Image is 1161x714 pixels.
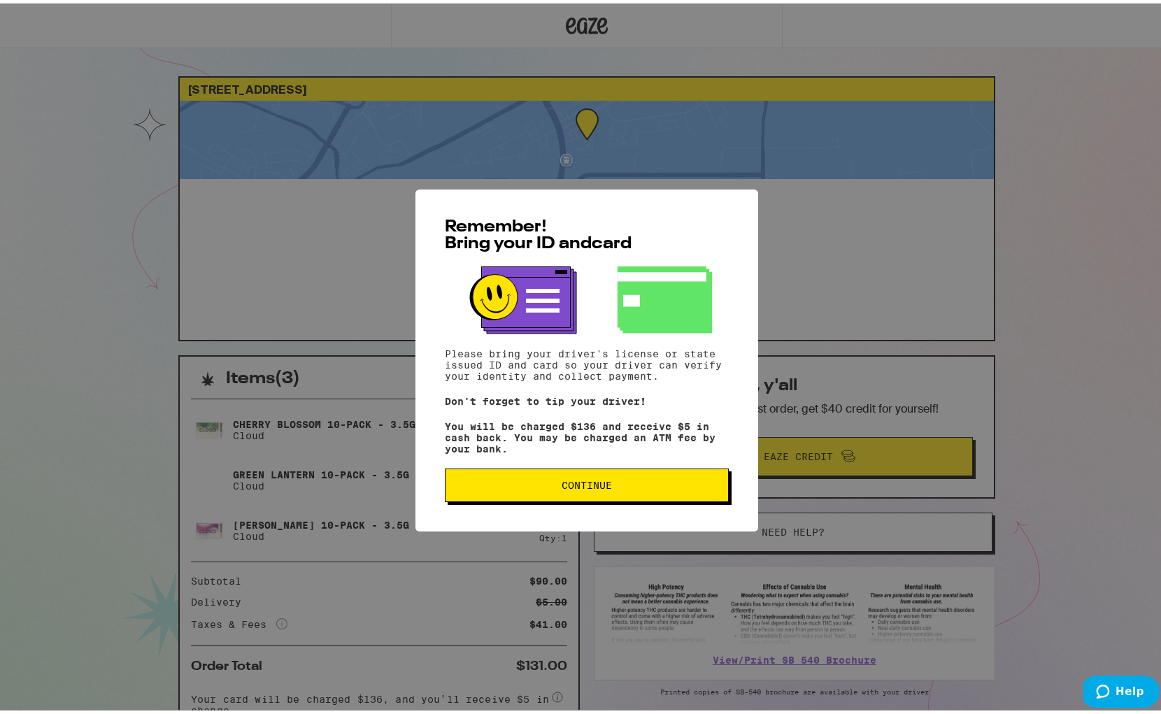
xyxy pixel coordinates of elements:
[1083,672,1160,707] iframe: Opens a widget where you can find more information
[445,345,729,378] p: Please bring your driver's license or state issued ID and card so your driver can verify your ide...
[562,477,612,487] span: Continue
[445,392,729,404] p: Don't forget to tip your driver!
[445,465,729,499] button: Continue
[445,417,729,451] p: You will be charged $136 and receive $5 in cash back. You may be charged an ATM fee by your bank.
[445,215,632,249] span: Remember! Bring your ID and card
